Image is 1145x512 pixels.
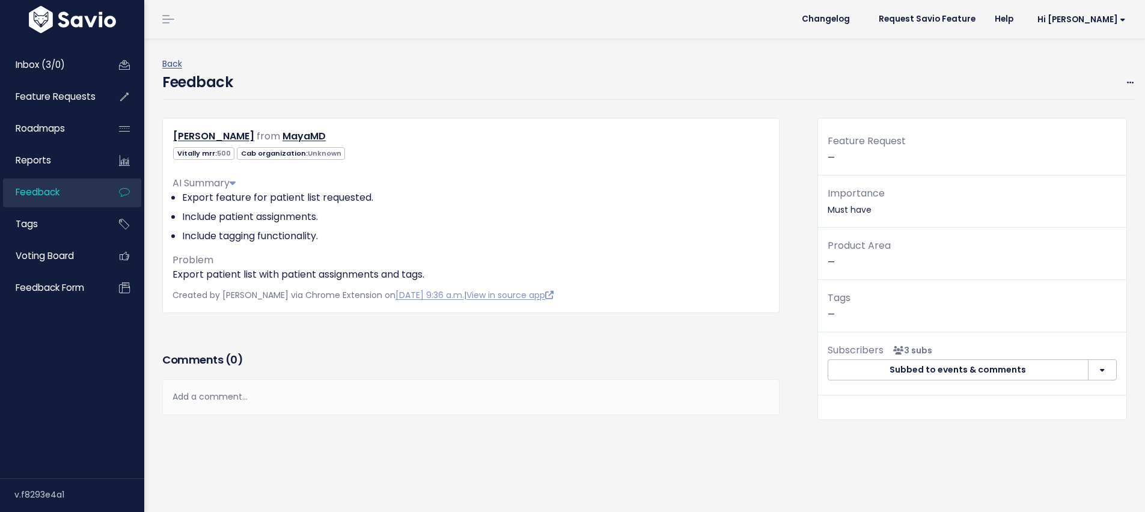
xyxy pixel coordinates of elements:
[16,218,38,230] span: Tags
[16,122,65,135] span: Roadmaps
[230,352,237,367] span: 0
[828,186,885,200] span: Importance
[26,6,119,33] img: logo-white.9d6f32f41409.svg
[182,229,769,243] li: Include tagging functionality.
[173,253,213,267] span: Problem
[888,344,932,356] span: <p><strong>Subscribers</strong><br><br> - Olivia Roche<br> - Sophia Dubois<br> - Peter Chaloux<br...
[308,148,341,158] span: Unknown
[828,290,1117,322] p: —
[3,83,100,111] a: Feature Requests
[16,90,96,103] span: Feature Requests
[257,129,280,143] span: from
[828,291,850,305] span: Tags
[3,115,100,142] a: Roadmaps
[828,343,884,357] span: Subscribers
[162,72,233,93] h4: Feedback
[237,147,345,160] span: Cab organization:
[466,289,554,301] a: View in source app
[1023,10,1135,29] a: Hi [PERSON_NAME]
[16,186,60,198] span: Feedback
[1037,15,1126,24] span: Hi [PERSON_NAME]
[162,58,182,70] a: Back
[3,274,100,302] a: Feedback form
[16,249,74,262] span: Voting Board
[395,289,464,301] a: [DATE] 9:36 a.m.
[182,210,769,224] li: Include patient assignments.
[828,237,1117,270] p: —
[162,379,780,415] div: Add a comment...
[182,190,769,205] li: Export feature for patient list requested.
[16,58,65,71] span: Inbox (3/0)
[3,242,100,270] a: Voting Board
[173,289,554,301] span: Created by [PERSON_NAME] via Chrome Extension on |
[3,51,100,79] a: Inbox (3/0)
[828,359,1089,381] button: Subbed to events & comments
[3,210,100,238] a: Tags
[14,479,144,510] div: v.f8293e4a1
[217,148,231,158] span: 500
[828,134,906,148] span: Feature Request
[173,267,769,282] p: Export patient list with patient assignments and tags.
[3,178,100,206] a: Feedback
[3,147,100,174] a: Reports
[173,129,254,143] a: [PERSON_NAME]
[162,352,780,368] h3: Comments ( )
[818,133,1126,175] div: —
[16,154,51,166] span: Reports
[802,15,850,23] span: Changelog
[16,281,84,294] span: Feedback form
[869,10,985,28] a: Request Savio Feature
[828,185,1117,218] p: Must have
[985,10,1023,28] a: Help
[282,129,326,143] a: MayaMD
[173,147,234,160] span: Vitally mrr:
[828,239,891,252] span: Product Area
[173,176,236,190] span: AI Summary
